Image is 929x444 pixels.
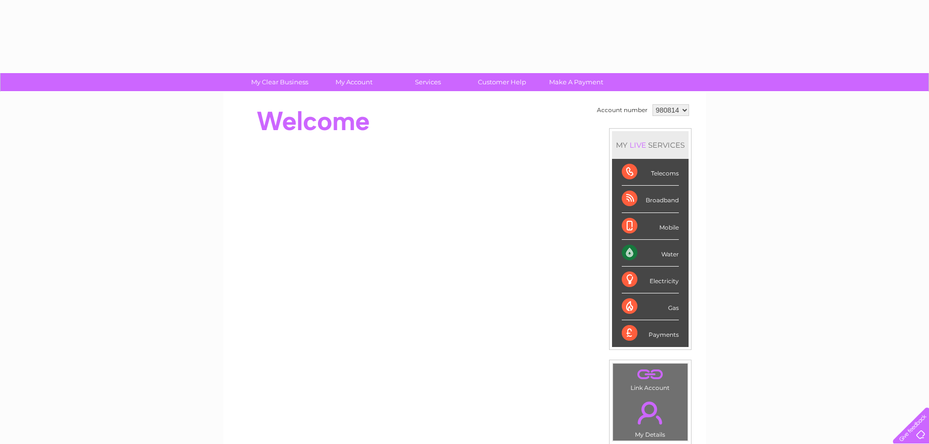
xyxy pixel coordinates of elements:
[622,320,679,347] div: Payments
[388,73,468,91] a: Services
[615,366,685,383] a: .
[612,131,689,159] div: MY SERVICES
[622,159,679,186] div: Telecoms
[622,293,679,320] div: Gas
[622,267,679,293] div: Electricity
[594,102,650,118] td: Account number
[622,213,679,240] div: Mobile
[615,396,685,430] a: .
[314,73,394,91] a: My Account
[622,186,679,212] div: Broadband
[536,73,616,91] a: Make A Payment
[462,73,542,91] a: Customer Help
[613,363,688,394] td: Link Account
[628,140,648,150] div: LIVE
[239,73,320,91] a: My Clear Business
[622,240,679,267] div: Water
[613,393,688,441] td: My Details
